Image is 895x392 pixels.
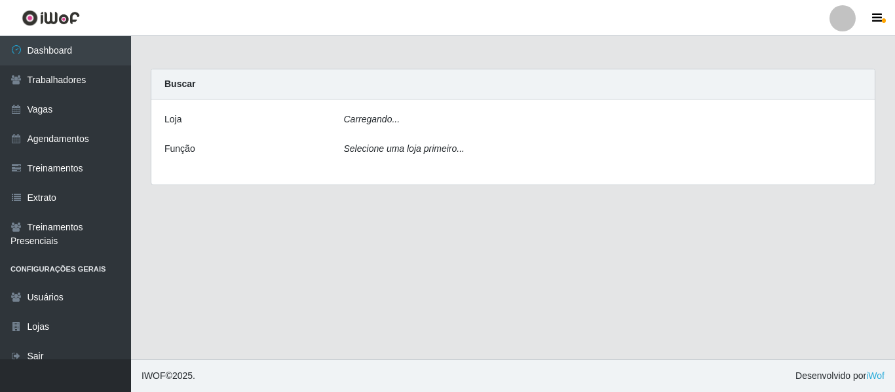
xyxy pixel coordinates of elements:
span: © 2025 . [142,369,195,383]
i: Selecione uma loja primeiro... [344,143,465,154]
i: Carregando... [344,114,400,124]
span: Desenvolvido por [795,369,885,383]
span: IWOF [142,370,166,381]
label: Função [164,142,195,156]
strong: Buscar [164,79,195,89]
a: iWof [866,370,885,381]
img: CoreUI Logo [22,10,80,26]
label: Loja [164,113,181,126]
